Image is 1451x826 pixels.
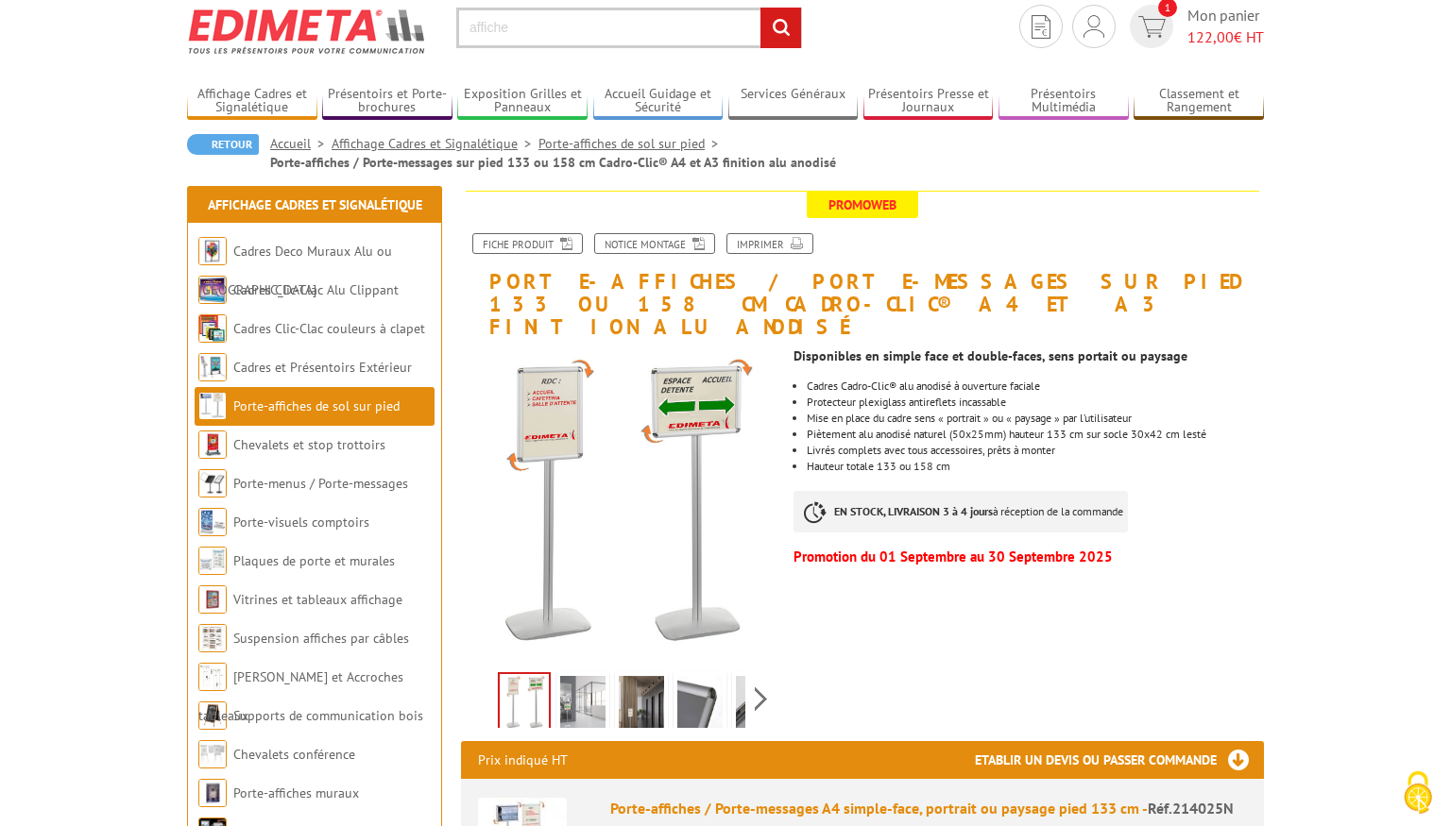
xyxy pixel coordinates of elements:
a: Fiche produit [472,233,583,254]
div: Porte-affiches / Porte-messages A4 simple-face, portrait ou paysage pied 133 cm - [610,798,1247,819]
a: Présentoirs Multimédia [999,86,1129,117]
a: Suspension affiches par câbles [233,630,409,647]
img: devis rapide [1138,16,1166,38]
a: Accueil [270,135,332,152]
span: Réf.214025N [1148,799,1234,818]
a: Affichage Cadres et Signalétique [332,135,538,152]
img: devis rapide [1084,15,1104,38]
a: Vitrines et tableaux affichage [233,591,402,608]
a: Plaques de porte et murales [233,552,395,569]
li: Protecteur plexiglass antireflets incassable [807,396,1264,408]
span: Mon panier [1187,5,1264,48]
input: Rechercher un produit ou une référence... [456,8,802,48]
img: Cadres Clic-Clac couleurs à clapet [198,314,227,343]
a: Affichage Cadres et Signalétique [187,86,317,117]
a: Porte-affiches muraux [233,784,359,801]
img: Chevalets et stop trottoirs [198,430,227,459]
img: Vitrines et tableaux affichage [198,585,227,614]
a: Classement et Rangement [1134,86,1264,117]
h3: Etablir un devis ou passer commande [975,741,1264,779]
li: Porte-affiches / Porte-messages sur pied 133 ou 158 cm Cadro-Clic® A4 et A3 finition alu anodisé [270,153,836,172]
span: Promoweb [807,192,918,218]
img: porte_affiches_sur_pied_214025.jpg [560,676,606,734]
span: € HT [1187,26,1264,48]
img: porte_affiches_sur_pied_214025_2bis.jpg [619,676,664,734]
a: Retour [187,134,259,155]
input: rechercher [760,8,801,48]
img: Chevalets conférence [198,740,227,768]
a: Porte-menus / Porte-messages [233,475,408,492]
a: Notice Montage [594,233,715,254]
img: porte_affiches_214000_fleche.jpg [461,348,779,666]
strong: EN STOCK, LIVRAISON 3 à 4 jours [834,504,993,518]
img: Porte-visuels comptoirs [198,508,227,536]
a: Chevalets conférence [233,746,355,763]
a: Cadres et Présentoirs Extérieur [233,359,412,376]
p: Promotion du 01 Septembre au 30 Septembre 2025 [794,551,1264,563]
p: à réception de la commande [794,491,1128,532]
a: Chevalets et stop trottoirs [233,436,385,453]
a: Services Généraux [728,86,859,117]
a: Présentoirs Presse et Journaux [863,86,994,117]
a: [PERSON_NAME] et Accroches tableaux [198,668,403,724]
img: devis rapide [1032,15,1050,39]
a: Accueil Guidage et Sécurité [593,86,724,117]
a: Affichage Cadres et Signalétique [208,196,422,213]
a: Cadres Clic-Clac couleurs à clapet [233,320,425,337]
img: porte-affiches-sol-blackline-cadres-inclines-sur-pied-droit_2140002_1.jpg [677,676,723,734]
li: Mise en place du cadre sens « portrait » ou « paysage » par l’utilisateur [807,413,1264,424]
li: Hauteur totale 133 ou 158 cm [807,461,1264,472]
a: Imprimer [726,233,813,254]
span: Next [752,683,770,715]
a: Porte-visuels comptoirs [233,514,369,531]
a: Présentoirs et Porte-brochures [322,86,452,117]
a: Porte-affiches de sol sur pied [233,397,400,414]
a: devis rapide 1 Mon panier 122,00€ HT [1125,5,1264,48]
img: Porte-menus / Porte-messages [198,469,227,497]
img: Cookies (fenêtre modale) [1394,769,1442,817]
li: Cadres Cadro-Clic® alu anodisé à ouverture faciale [807,380,1264,392]
p: Prix indiqué HT [478,741,568,779]
a: Exposition Grilles et Panneaux [457,86,588,117]
button: Cookies (fenêtre modale) [1385,762,1451,826]
a: Cadres Clic-Clac Alu Clippant [233,281,399,298]
li: Piètement alu anodisé naturel (50x25mm) hauteur 133 cm sur socle 30x42 cm lesté [807,429,1264,440]
a: Cadres Deco Muraux Alu ou [GEOGRAPHIC_DATA] [198,243,392,298]
img: Cadres Deco Muraux Alu ou Bois [198,237,227,265]
img: porte_affiches_214000_fleche.jpg [500,674,549,733]
img: Porte-affiches muraux [198,779,227,807]
img: Plaques de porte et murales [198,547,227,575]
a: Porte-affiches de sol sur pied [538,135,725,152]
span: 122,00 [1187,27,1234,46]
img: Cadres et Présentoirs Extérieur [198,353,227,381]
a: Supports de communication bois [233,707,423,724]
img: 214025n_ouvert.jpg [736,676,781,734]
img: Cimaises et Accroches tableaux [198,663,227,691]
div: Disponibles en simple face et double-faces, sens portait ou paysage [794,350,1264,362]
img: Porte-affiches de sol sur pied [198,392,227,420]
img: Suspension affiches par câbles [198,624,227,652]
li: Livrés complets avec tous accessoires, prêts à monter [807,445,1264,456]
